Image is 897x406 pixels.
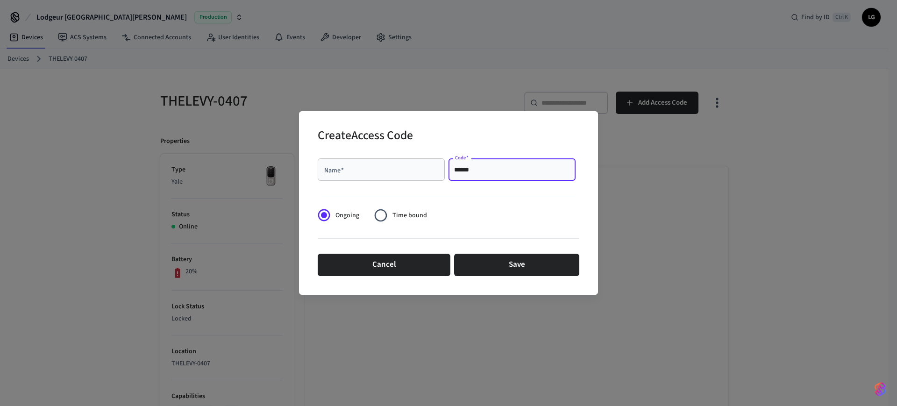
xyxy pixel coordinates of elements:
[318,122,413,151] h2: Create Access Code
[318,254,450,276] button: Cancel
[335,211,359,221] span: Ongoing
[875,382,886,397] img: SeamLogoGradient.69752ec5.svg
[454,254,579,276] button: Save
[455,154,469,161] label: Code
[392,211,427,221] span: Time bound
